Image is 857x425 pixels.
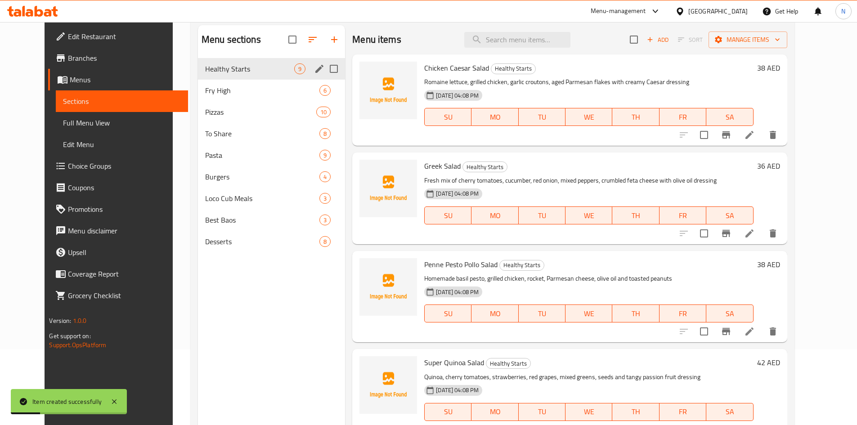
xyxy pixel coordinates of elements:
span: Choice Groups [68,161,180,171]
span: WE [569,209,609,222]
span: [DATE] 04:08 PM [432,91,482,100]
div: Healthy Starts [491,63,536,74]
div: Loco Cub Meals [205,193,319,204]
a: Edit menu item [744,130,755,140]
h6: 38 AED [757,62,780,74]
div: Pizzas [205,107,316,117]
span: TU [522,307,562,320]
span: Desserts [205,236,319,247]
span: Add item [643,33,672,47]
div: Healthy Starts [486,358,531,369]
button: TH [612,206,659,224]
a: Upsell [48,242,188,263]
div: items [319,215,331,225]
span: Full Menu View [63,117,180,128]
button: TH [612,108,659,126]
div: Desserts8 [198,231,345,252]
div: items [319,150,331,161]
span: TH [616,209,655,222]
button: delete [762,124,784,146]
span: Pasta [205,150,319,161]
span: Select all sections [283,30,302,49]
span: To Share [205,128,319,139]
span: N [841,6,845,16]
div: Healthy Starts [499,260,544,271]
span: MO [475,111,515,124]
span: WE [569,307,609,320]
span: Promotions [68,204,180,215]
a: Menu disclaimer [48,220,188,242]
span: Upsell [68,247,180,258]
span: WE [569,405,609,418]
span: Fry High [205,85,319,96]
button: SA [706,206,753,224]
a: Edit Menu [56,134,188,155]
button: MO [471,108,518,126]
button: TU [519,403,565,421]
span: Select section [624,30,643,49]
span: SA [710,111,749,124]
p: Romaine lettuce, grilled chicken, garlic croutons, aged Parmesan flakes with creamy Caesar dressing [424,76,753,88]
div: Burgers [205,171,319,182]
a: Full Menu View [56,112,188,134]
span: Manage items [716,34,780,45]
a: Edit menu item [744,326,755,337]
div: Pasta9 [198,144,345,166]
div: Fry High6 [198,80,345,101]
button: TU [519,108,565,126]
button: FR [660,304,706,322]
span: Healthy Starts [486,358,530,369]
span: FR [663,307,703,320]
button: FR [660,108,706,126]
button: Branch-specific-item [715,321,737,342]
button: TH [612,403,659,421]
p: Fresh mix of cherry tomatoes, cucumber, red onion, mixed peppers, crumbled feta cheese with olive... [424,175,753,186]
span: 10 [317,108,330,116]
img: Penne Pesto Pollo Salad [359,258,417,316]
span: Branches [68,53,180,63]
a: Menus [48,69,188,90]
button: TU [519,206,565,224]
span: Select to update [695,322,713,341]
div: [GEOGRAPHIC_DATA] [688,6,748,16]
span: Edit Restaurant [68,31,180,42]
div: Loco Cub Meals3 [198,188,345,209]
span: Edit Menu [63,139,180,150]
div: Pizzas10 [198,101,345,123]
span: TU [522,111,562,124]
img: Greek Salad [359,160,417,217]
a: Choice Groups [48,155,188,177]
span: Version: [49,315,71,327]
span: Best Baos [205,215,319,225]
span: Healthy Starts [205,63,294,74]
button: SU [424,403,471,421]
div: Healthy Starts9edit [198,58,345,80]
div: items [319,236,331,247]
div: Item created successfully [32,397,102,407]
h6: 36 AED [757,160,780,172]
button: Branch-specific-item [715,223,737,244]
span: SU [428,209,468,222]
span: [DATE] 04:08 PM [432,288,482,296]
span: TU [522,405,562,418]
span: Healthy Starts [500,260,544,270]
div: items [319,85,331,96]
a: Edit Restaurant [48,26,188,47]
span: Grocery Checklist [68,290,180,301]
div: items [319,171,331,182]
div: items [319,128,331,139]
nav: Menu sections [198,54,345,256]
button: edit [313,62,326,76]
span: FR [663,209,703,222]
a: Coverage Report [48,263,188,285]
span: 1.0.0 [73,315,87,327]
p: Quinoa, cherry tomatoes, strawberries, red grapes, mixed greens, seeds and tangy passion fruit dr... [424,371,753,383]
span: TH [616,405,655,418]
button: WE [565,206,612,224]
span: Get support on: [49,330,90,342]
a: Edit menu item [744,228,755,239]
